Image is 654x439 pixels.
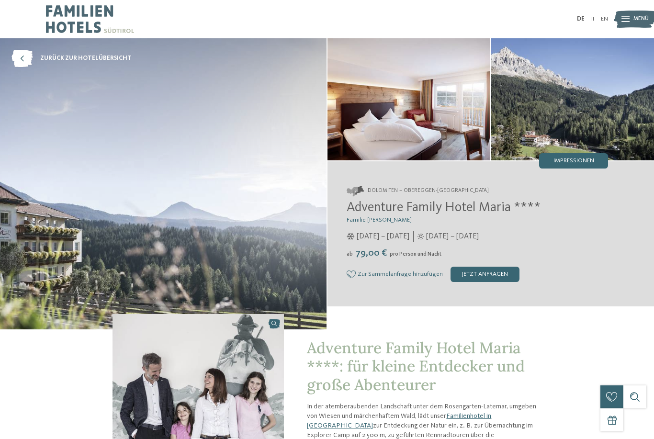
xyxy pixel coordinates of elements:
div: jetzt anfragen [451,267,519,282]
i: Öffnungszeiten im Winter [347,233,355,240]
span: Zur Sammelanfrage hinzufügen [358,271,443,278]
span: Adventure Family Hotel Maria **** [347,201,541,214]
span: [DATE] – [DATE] [426,231,479,242]
span: Familie [PERSON_NAME] [347,217,412,223]
img: Das Familienhotel in Obereggen für Entdecker [327,38,490,160]
span: pro Person und Nacht [390,251,441,257]
span: Adventure Family Hotel Maria ****: für kleine Entdecker und große Abenteurer [307,338,525,394]
span: 79,00 € [354,248,389,258]
img: Das Familienhotel in Obereggen für Entdecker [491,38,654,160]
i: Öffnungszeiten im Sommer [417,233,424,240]
span: ab [347,251,353,257]
a: zurück zur Hotelübersicht [11,50,132,67]
span: zurück zur Hotelübersicht [40,54,132,63]
span: Impressionen [553,158,594,164]
a: DE [577,16,585,22]
span: Menü [633,15,649,23]
span: Dolomiten – Obereggen-[GEOGRAPHIC_DATA] [368,187,489,195]
a: EN [601,16,608,22]
a: IT [590,16,595,22]
span: [DATE] – [DATE] [357,231,409,242]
